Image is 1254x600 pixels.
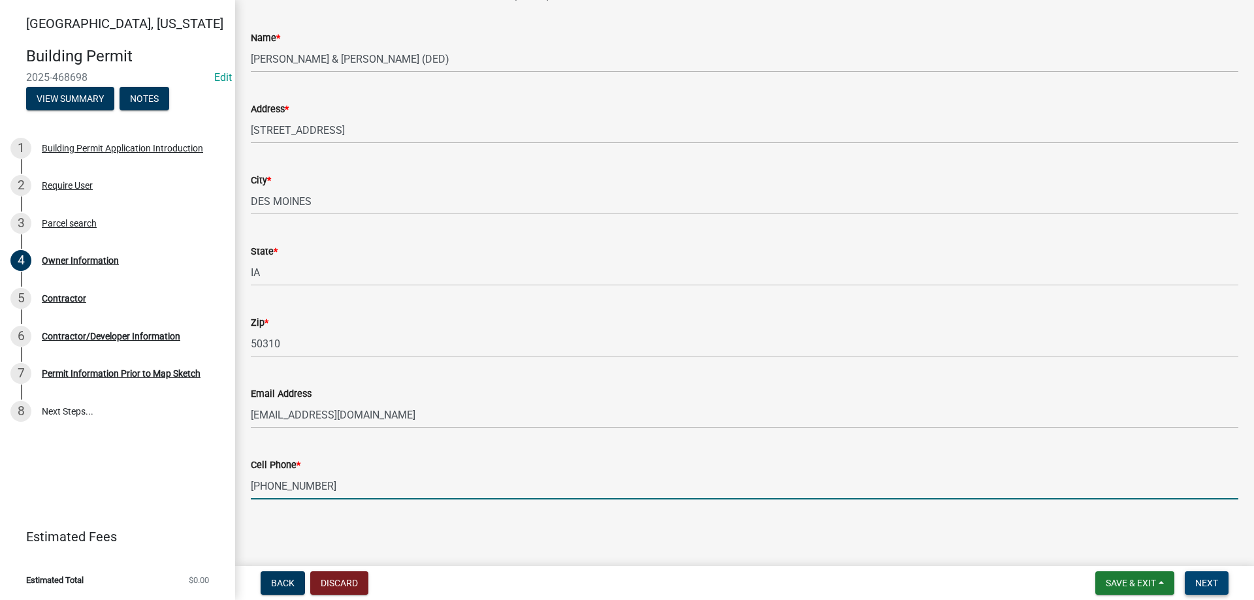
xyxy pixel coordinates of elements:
div: 5 [10,288,31,309]
button: Save & Exit [1095,571,1174,595]
button: Discard [310,571,368,595]
div: 7 [10,363,31,384]
div: 8 [10,401,31,422]
div: 2 [10,175,31,196]
label: Cell Phone [251,461,300,470]
span: Back [271,578,295,588]
button: Next [1185,571,1229,595]
div: Require User [42,181,93,190]
div: Parcel search [42,219,97,228]
label: Name [251,34,280,43]
span: Estimated Total [26,576,84,584]
div: Building Permit Application Introduction [42,144,203,153]
div: Owner Information [42,256,119,265]
label: Email Address [251,390,312,399]
span: Next [1195,578,1218,588]
div: 4 [10,250,31,271]
wm-modal-confirm: Edit Application Number [214,71,232,84]
button: Notes [120,87,169,110]
span: [GEOGRAPHIC_DATA], [US_STATE] [26,16,223,31]
div: 6 [10,326,31,347]
label: City [251,176,271,185]
button: Back [261,571,305,595]
span: $0.00 [189,576,209,584]
label: State [251,247,278,257]
label: Zip [251,319,268,328]
label: Address [251,105,289,114]
div: Contractor/Developer Information [42,332,180,341]
div: Permit Information Prior to Map Sketch [42,369,201,378]
div: Contractor [42,294,86,303]
a: Estimated Fees [10,524,214,550]
button: View Summary [26,87,114,110]
a: Edit [214,71,232,84]
div: 3 [10,213,31,234]
div: 1 [10,138,31,159]
h4: Building Permit [26,47,225,66]
span: Save & Exit [1106,578,1156,588]
wm-modal-confirm: Notes [120,94,169,104]
span: 2025-468698 [26,71,209,84]
wm-modal-confirm: Summary [26,94,114,104]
